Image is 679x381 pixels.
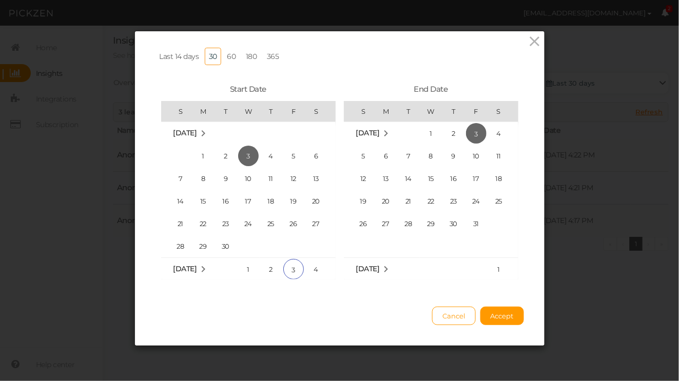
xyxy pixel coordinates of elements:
td: Monday October 20 2025 [375,190,397,212]
span: 6 [306,146,326,166]
span: 27 [376,213,396,234]
span: 28 [398,213,419,234]
td: October 2025 [161,257,237,280]
td: Saturday September 6 2025 [305,145,336,167]
td: Monday September 15 2025 [192,190,215,212]
th: S [161,101,192,122]
span: 23 [443,191,464,211]
tr: Week 5 [161,235,336,258]
th: S [305,101,336,122]
a: 60 [223,48,240,65]
td: Sunday October 12 2025 [344,167,375,190]
span: 5 [353,146,374,166]
span: 20 [306,191,326,211]
td: Tuesday October 14 2025 [397,167,420,190]
span: [DATE] [173,128,197,137]
td: Friday October 17 2025 [465,167,488,190]
span: 16 [443,168,464,189]
td: Saturday October 11 2025 [488,145,518,167]
td: Monday September 8 2025 [192,167,215,190]
th: M [375,101,397,122]
td: Friday September 19 2025 [282,190,305,212]
td: Wednesday September 24 2025 [237,212,260,235]
span: 3 [238,146,259,166]
tr: Week 3 [161,190,336,212]
td: Thursday September 18 2025 [260,190,282,212]
td: Tuesday September 9 2025 [215,167,237,190]
td: Tuesday October 7 2025 [397,145,420,167]
td: Wednesday October 1 2025 [420,122,442,145]
span: 10 [238,168,259,189]
th: T [442,101,465,122]
td: Saturday September 13 2025 [305,167,336,190]
td: Wednesday September 17 2025 [237,190,260,212]
td: Friday October 3 2025 [282,257,305,280]
td: Monday September 1 2025 [192,145,215,167]
span: 3 [283,259,304,279]
span: 9 [443,146,464,166]
td: Thursday October 16 2025 [442,167,465,190]
span: [DATE] [356,264,380,273]
td: Wednesday September 3 2025 [237,145,260,167]
span: End Date [414,84,448,94]
tr: Week undefined [344,235,518,258]
span: 3 [466,123,487,144]
td: Thursday October 30 2025 [442,212,465,235]
tr: Week undefined [161,122,336,145]
span: 17 [238,191,259,211]
span: 18 [261,191,281,211]
span: 30 [443,213,464,234]
span: 20 [376,191,396,211]
span: 17 [466,168,487,189]
tr: Week 1 [161,257,336,280]
span: 22 [193,213,214,234]
td: Saturday October 18 2025 [488,167,518,190]
span: 1 [193,146,214,166]
span: 2 [216,146,236,166]
span: 10 [466,146,487,166]
td: Monday September 29 2025 [192,235,215,258]
span: 19 [353,191,374,211]
span: 7 [170,168,191,189]
span: 14 [170,191,191,211]
a: 180 [242,48,261,65]
td: Friday September 12 2025 [282,167,305,190]
td: Friday October 24 2025 [465,190,488,212]
span: 30 [216,236,236,256]
span: 4 [489,123,509,144]
td: Friday September 5 2025 [282,145,305,167]
td: September 2025 [161,122,336,145]
td: Monday September 22 2025 [192,212,215,235]
td: Monday October 6 2025 [375,145,397,167]
span: 29 [193,236,214,256]
span: 7 [398,146,419,166]
th: S [344,101,375,122]
span: 4 [306,259,326,279]
tr: Week 4 [344,190,518,212]
span: 28 [170,236,191,256]
th: M [192,101,215,122]
td: Wednesday October 29 2025 [420,212,442,235]
span: 1 [489,259,509,279]
span: 8 [193,168,214,189]
td: Saturday September 20 2025 [305,190,336,212]
span: 2 [261,259,281,279]
tr: Week 1 [344,257,518,280]
span: 24 [238,213,259,234]
tr: Week 5 [344,212,518,235]
span: 11 [489,146,509,166]
td: Sunday October 19 2025 [344,190,375,212]
td: Monday October 27 2025 [375,212,397,235]
span: 9 [216,168,236,189]
td: Tuesday September 23 2025 [215,212,237,235]
td: Thursday October 2 2025 [260,257,282,280]
span: 31 [466,213,487,234]
td: Saturday November 1 2025 [488,257,518,280]
td: Friday October 31 2025 [465,212,488,235]
td: Tuesday October 21 2025 [397,190,420,212]
th: T [260,101,282,122]
span: 19 [283,191,304,211]
span: 13 [306,168,326,189]
span: [DATE] [356,128,380,137]
th: W [237,101,260,122]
